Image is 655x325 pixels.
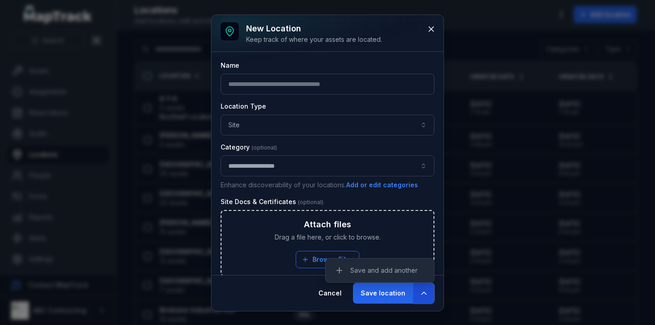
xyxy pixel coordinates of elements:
div: Keep track of where your assets are located. [246,35,382,44]
span: Drag a file here, or click to browse. [275,233,381,242]
p: Enhance discoverability of your locations. [221,180,434,190]
button: Save location [353,283,413,304]
label: Site Docs & Certificates [221,197,323,206]
label: Name [221,61,239,70]
button: Add or edit categories [346,180,418,190]
label: Category [221,143,277,152]
h3: Attach files [304,218,351,231]
button: Browse Files [296,251,359,268]
label: Location Type [221,102,266,111]
button: Cancel [311,283,349,304]
div: Save and add another [329,262,430,279]
h3: New location [246,22,382,35]
button: Site [221,115,434,135]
